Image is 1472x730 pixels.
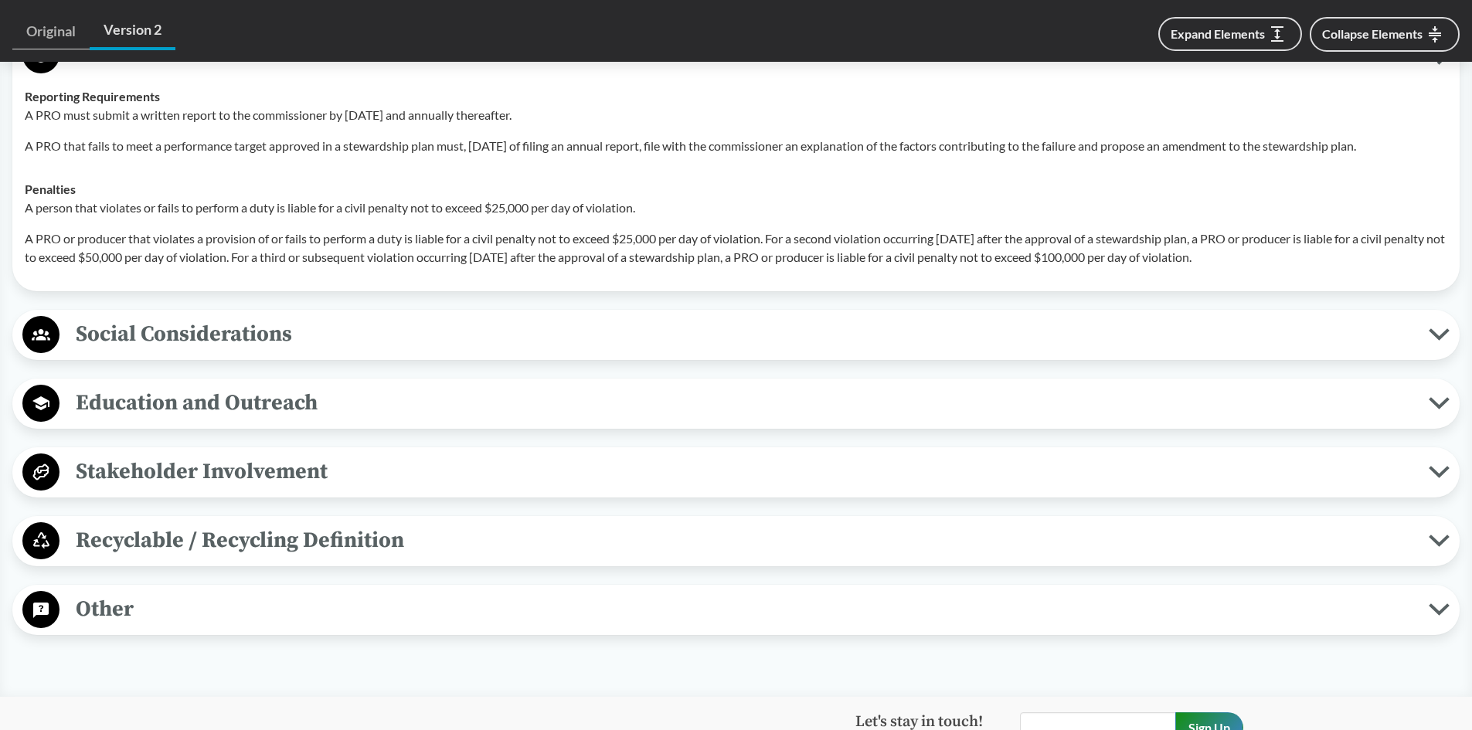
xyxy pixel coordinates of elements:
[18,590,1454,630] button: Other
[59,454,1429,489] span: Stakeholder Involvement
[18,521,1454,561] button: Recyclable / Recycling Definition
[25,182,76,196] strong: Penalties
[59,523,1429,558] span: Recyclable / Recycling Definition
[18,384,1454,423] button: Education and Outreach
[90,12,175,50] a: Version 2
[12,14,90,49] a: Original
[1158,17,1302,51] button: Expand Elements
[1310,17,1460,52] button: Collapse Elements
[59,592,1429,626] span: Other
[59,385,1429,420] span: Education and Outreach
[18,315,1454,355] button: Social Considerations
[25,199,1447,217] p: A person that violates or fails to perform a duty is liable for a civil penalty not to exceed $25...
[25,137,1447,155] p: A PRO that fails to meet a performance target approved in a stewardship plan must, [DATE] of fili...
[59,317,1429,351] span: Social Considerations
[25,106,1447,124] p: A PRO must submit a written report to the commissioner by [DATE] and annually thereafter.
[25,229,1447,267] p: A PRO or producer that violates a provision of or fails to perform a duty is liable for a civil p...
[25,89,160,104] strong: Reporting Requirements
[18,453,1454,492] button: Stakeholder Involvement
